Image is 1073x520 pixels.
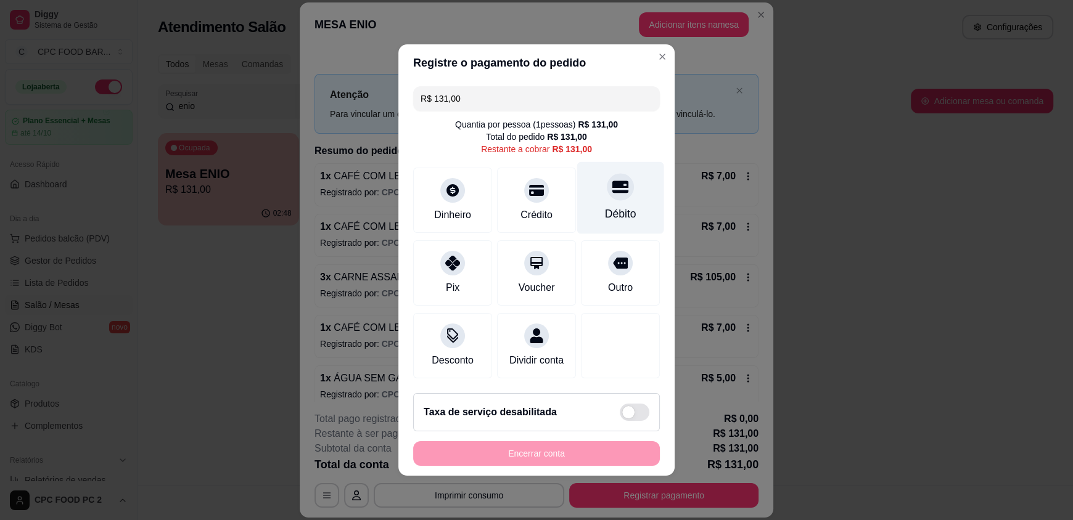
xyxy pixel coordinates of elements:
[520,208,553,222] div: Crédito
[481,143,592,155] div: Restante a cobrar
[652,47,672,67] button: Close
[432,353,474,368] div: Desconto
[578,118,618,131] div: R$ 131,00
[455,118,618,131] div: Quantia por pessoa ( 1 pessoas)
[608,280,633,295] div: Outro
[486,131,587,143] div: Total do pedido
[509,353,564,368] div: Dividir conta
[552,143,592,155] div: R$ 131,00
[446,280,459,295] div: Pix
[424,405,557,420] h2: Taxa de serviço desabilitada
[605,206,636,222] div: Débito
[398,44,675,81] header: Registre o pagamento do pedido
[421,86,652,111] input: Ex.: hambúrguer de cordeiro
[547,131,587,143] div: R$ 131,00
[434,208,471,222] div: Dinheiro
[519,280,555,295] div: Voucher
